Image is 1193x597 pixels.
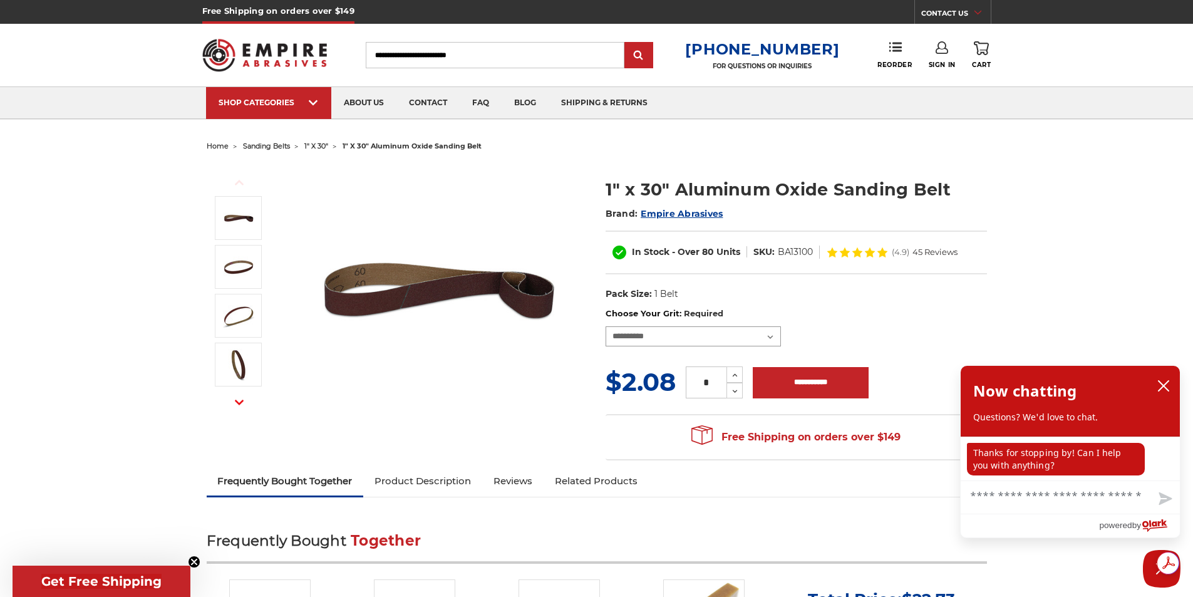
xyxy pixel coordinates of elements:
[691,425,901,450] span: Free Shipping on orders over $149
[702,246,714,257] span: 80
[188,556,200,568] button: Close teaser
[502,87,549,119] a: blog
[972,61,991,69] span: Cart
[606,366,676,397] span: $2.08
[672,246,700,257] span: - Over
[641,208,723,219] a: Empire Abrasives
[877,41,912,68] a: Reorder
[960,365,1180,538] div: olark chatbox
[685,62,839,70] p: FOR QUESTIONS OR INQUIRIES
[207,467,364,495] a: Frequently Bought Together
[223,251,254,283] img: 1" x 30" Aluminum Oxide Sanding Belt
[223,300,254,331] img: 1" x 30" Sanding Belt AOX
[224,169,254,196] button: Previous
[343,142,482,150] span: 1" x 30" aluminum oxide sanding belt
[224,389,254,416] button: Next
[314,164,564,415] img: 1" x 30" Aluminum Oxide File Belt
[716,246,740,257] span: Units
[753,246,775,259] dt: SKU:
[243,142,290,150] a: sanding belts
[632,246,669,257] span: In Stock
[1132,517,1141,533] span: by
[363,467,482,495] a: Product Description
[460,87,502,119] a: faq
[202,31,328,80] img: Empire Abrasives
[482,467,544,495] a: Reviews
[654,288,678,301] dd: 1 Belt
[877,61,912,69] span: Reorder
[207,532,346,549] span: Frequently Bought
[1099,514,1180,537] a: Powered by Olark
[606,208,638,219] span: Brand:
[892,248,909,256] span: (4.9)
[921,6,991,24] a: CONTACT US
[606,288,652,301] dt: Pack Size:
[685,40,839,58] a: [PHONE_NUMBER]
[41,574,162,589] span: Get Free Shipping
[549,87,660,119] a: shipping & returns
[778,246,813,259] dd: BA13100
[13,566,190,597] div: Get Free ShippingClose teaser
[304,142,328,150] a: 1" x 30"
[1099,517,1132,533] span: powered
[207,142,229,150] a: home
[223,349,254,380] img: 1" x 30" - Aluminum Oxide Sanding Belt
[929,61,956,69] span: Sign In
[219,98,319,107] div: SHOP CATEGORIES
[1149,485,1180,514] button: Send message
[331,87,396,119] a: about us
[972,41,991,69] a: Cart
[1154,376,1174,395] button: close chatbox
[626,43,651,68] input: Submit
[967,443,1145,475] p: Thanks for stopping by! Can I help you with anything?
[544,467,649,495] a: Related Products
[973,378,1077,403] h2: Now chatting
[1143,550,1180,588] button: Close Chatbox
[606,308,987,320] label: Choose Your Grit:
[223,202,254,234] img: 1" x 30" Aluminum Oxide File Belt
[961,437,1180,480] div: chat
[396,87,460,119] a: contact
[684,308,723,318] small: Required
[912,248,958,256] span: 45 Reviews
[351,532,421,549] span: Together
[973,411,1167,423] p: Questions? We'd love to chat.
[606,177,987,202] h1: 1" x 30" Aluminum Oxide Sanding Belt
